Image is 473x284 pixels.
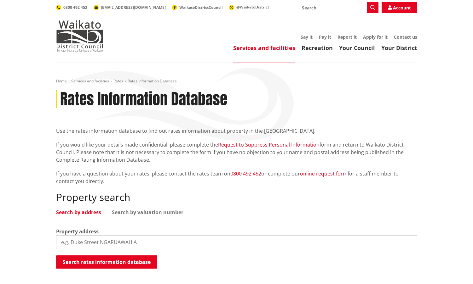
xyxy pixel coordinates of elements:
label: Property address [56,228,99,235]
a: Rates [113,78,123,84]
h1: Rates Information Database [60,90,227,109]
a: Pay it [319,34,331,40]
span: Rates Information Database [128,78,177,84]
h2: Property search [56,191,417,203]
span: WaikatoDistrictCouncil [179,5,223,10]
input: e.g. Duke Street NGARUAWAHIA [56,235,417,249]
img: Waikato District Council - Te Kaunihera aa Takiwaa o Waikato [56,20,103,52]
a: Search by valuation number [112,210,183,215]
input: Search input [298,2,378,13]
p: If you would like your details made confidential, please complete the form and return to Waikato ... [56,141,417,164]
a: Say it [301,34,313,40]
a: 0800 492 452 [230,170,261,177]
p: Use the rates information database to find out rates information about property in the [GEOGRAPHI... [56,127,417,135]
span: [EMAIL_ADDRESS][DOMAIN_NAME] [101,5,166,10]
a: Report it [337,34,357,40]
a: @WaikatoDistrict [229,4,269,10]
a: Request to Suppress Personal Information [218,141,320,148]
a: Recreation [302,44,333,52]
a: Services and facilities [71,78,109,84]
button: Search rates information database [56,255,157,269]
a: Your Council [339,44,375,52]
span: 0800 492 452 [63,5,87,10]
nav: breadcrumb [56,79,417,84]
a: Contact us [394,34,417,40]
a: WaikatoDistrictCouncil [172,5,223,10]
span: @WaikatoDistrict [236,4,269,10]
a: Search by address [56,210,101,215]
a: Account [382,2,417,13]
a: Apply for it [363,34,388,40]
p: If you have a question about your rates, please contact the rates team on or complete our for a s... [56,170,417,185]
a: 0800 492 452 [56,5,87,10]
a: Your District [381,44,417,52]
a: Services and facilities [233,44,295,52]
a: Home [56,78,67,84]
a: [EMAIL_ADDRESS][DOMAIN_NAME] [94,5,166,10]
a: online request form [300,170,348,177]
